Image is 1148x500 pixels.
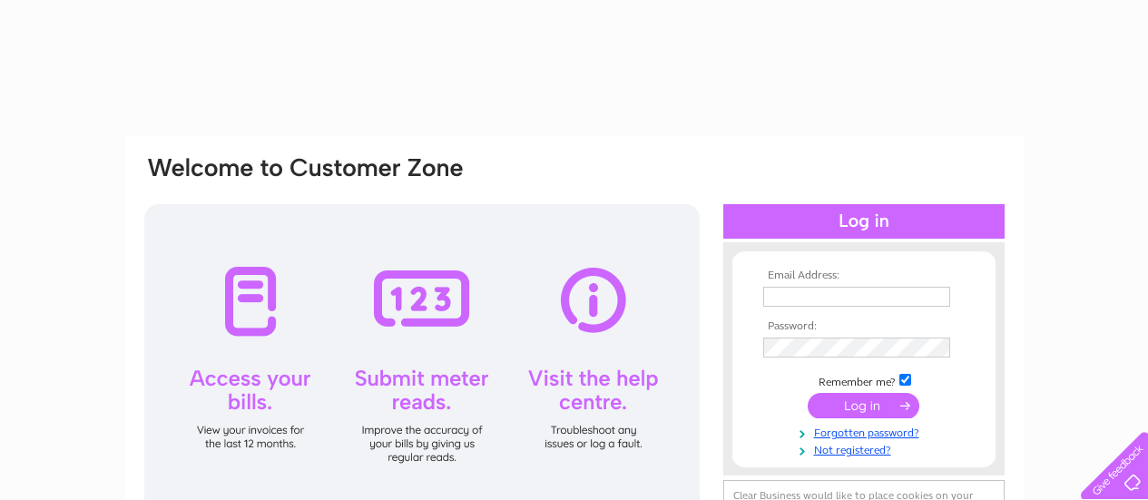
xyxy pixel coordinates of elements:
th: Email Address: [759,270,969,282]
a: Forgotten password? [763,423,969,440]
td: Remember me? [759,371,969,389]
input: Submit [808,393,919,418]
th: Password: [759,320,969,333]
a: Not registered? [763,440,969,457]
